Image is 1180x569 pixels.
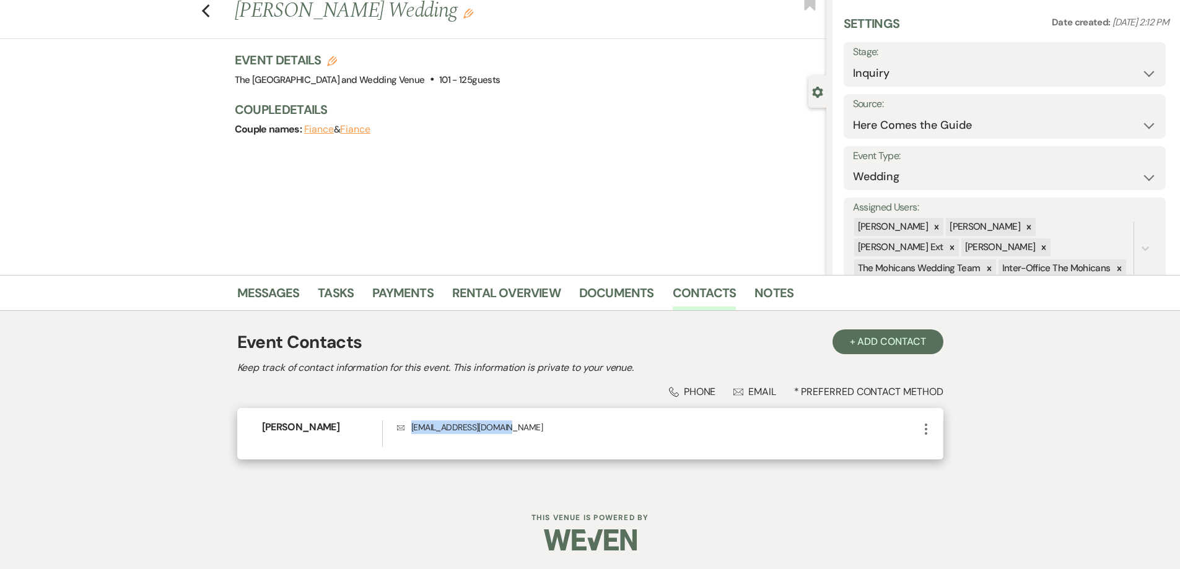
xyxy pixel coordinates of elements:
[579,283,654,310] a: Documents
[854,218,930,236] div: [PERSON_NAME]
[1112,16,1169,28] span: [DATE] 2:12 PM
[669,385,716,398] div: Phone
[833,329,943,354] button: + Add Contact
[262,420,383,434] h6: [PERSON_NAME]
[854,238,945,256] div: [PERSON_NAME] Ext
[961,238,1038,256] div: [PERSON_NAME]
[372,283,434,310] a: Payments
[544,518,637,562] img: Weven Logo
[237,360,943,375] h2: Keep track of contact information for this event. This information is private to your venue.
[237,385,943,398] div: * Preferred Contact Method
[673,283,736,310] a: Contacts
[999,259,1112,277] div: Inter-Office The Mohicans
[235,101,814,118] h3: Couple Details
[854,259,982,277] div: The Mohicans Wedding Team
[304,124,334,134] button: Fiance
[235,51,500,69] h3: Event Details
[235,74,425,86] span: The [GEOGRAPHIC_DATA] and Wedding Venue
[463,7,473,19] button: Edit
[304,123,370,136] span: &
[853,199,1156,217] label: Assigned Users:
[237,329,362,355] h1: Event Contacts
[340,124,370,134] button: Fiance
[452,283,561,310] a: Rental Overview
[235,123,304,136] span: Couple names:
[844,15,900,42] h3: Settings
[439,74,500,86] span: 101 - 125 guests
[318,283,354,310] a: Tasks
[1052,16,1112,28] span: Date created:
[812,85,823,97] button: Close lead details
[946,218,1022,236] div: [PERSON_NAME]
[853,95,1156,113] label: Source:
[853,43,1156,61] label: Stage:
[397,420,918,434] p: [EMAIL_ADDRESS][DOMAIN_NAME]
[754,283,793,310] a: Notes
[733,385,776,398] div: Email
[853,147,1156,165] label: Event Type:
[237,283,300,310] a: Messages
